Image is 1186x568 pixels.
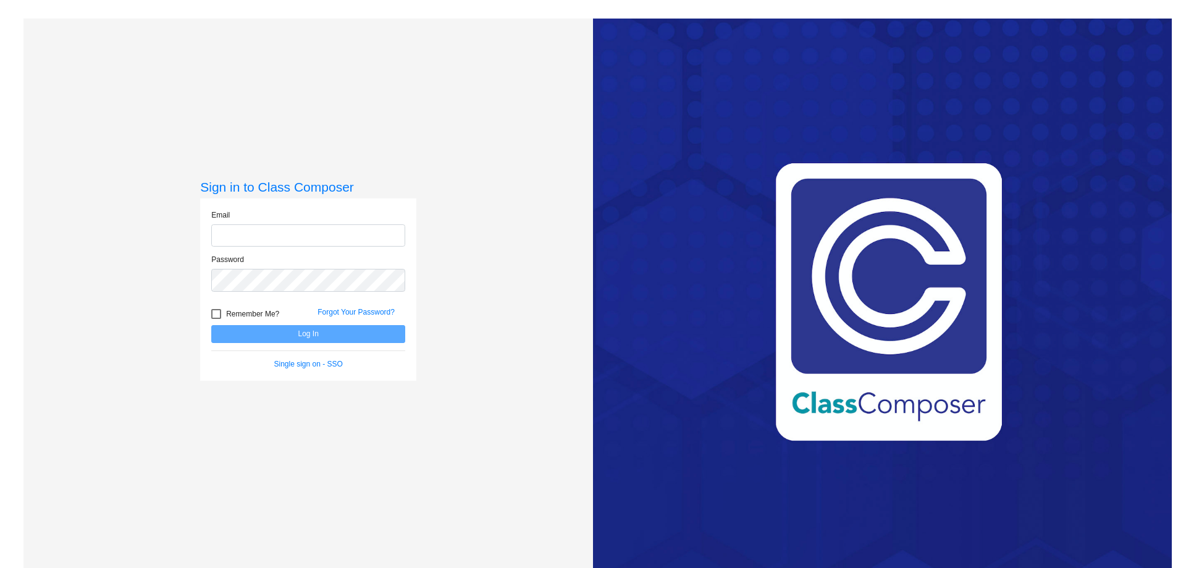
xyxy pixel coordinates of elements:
[211,325,405,343] button: Log In
[211,210,230,221] label: Email
[211,254,244,265] label: Password
[226,307,279,321] span: Remember Me?
[200,179,416,195] h3: Sign in to Class Composer
[274,360,343,368] a: Single sign on - SSO
[318,308,395,316] a: Forgot Your Password?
